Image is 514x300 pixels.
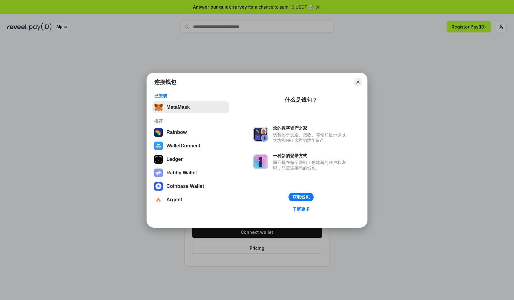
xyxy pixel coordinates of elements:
[152,126,229,139] button: Rainbow
[154,196,163,204] img: svg+xml,%3Csvg%20width%3D%2228%22%20height%3D%2228%22%20viewBox%3D%220%200%2028%2028%22%20fill%3D...
[154,128,163,137] img: svg+xml,%3Csvg%20width%3D%22120%22%20height%3D%22120%22%20viewBox%3D%220%200%20120%20120%22%20fil...
[166,157,183,162] div: Ledger
[152,194,229,206] button: Argent
[273,125,349,131] div: 您的数字资产之家
[152,101,229,113] button: MetaMask
[273,153,349,158] div: 一种新的登录方式
[289,205,313,213] a: 了解更多
[292,194,310,200] div: 获取钱包
[154,103,163,112] img: svg+xml,%3Csvg%20fill%3D%22none%22%20height%3D%2233%22%20viewBox%3D%220%200%2035%2033%22%20width%...
[154,155,163,164] img: svg+xml,%3Csvg%20xmlns%3D%22http%3A%2F%2Fwww.w3.org%2F2000%2Fsvg%22%20width%3D%2228%22%20height%3...
[289,193,314,201] button: 获取钱包
[166,130,187,135] div: Rainbow
[166,197,182,203] div: Argent
[154,93,227,99] div: 已安装
[152,167,229,179] button: Rabby Wallet
[273,160,349,171] div: 而不是在每个网站上创建新的账户和密码，只需连接您的钱包。
[154,78,176,86] h1: 连接钱包
[292,206,310,212] div: 了解更多
[152,140,229,152] button: WalletConnect
[354,78,362,86] button: Close
[154,142,163,150] img: svg+xml,%3Csvg%20width%3D%2228%22%20height%3D%2228%22%20viewBox%3D%220%200%2028%2028%22%20fill%3D...
[285,96,318,104] div: 什么是钱包？
[273,132,349,143] div: 钱包用于发送、接收、存储和显示像以太坊和NFT这样的数字资产。
[154,169,163,177] img: svg+xml,%3Csvg%20xmlns%3D%22http%3A%2F%2Fwww.w3.org%2F2000%2Fsvg%22%20fill%3D%22none%22%20viewBox...
[166,184,204,189] div: Coinbase Wallet
[166,143,200,149] div: WalletConnect
[166,104,190,110] div: MetaMask
[253,154,268,169] img: svg+xml,%3Csvg%20xmlns%3D%22http%3A%2F%2Fwww.w3.org%2F2000%2Fsvg%22%20fill%3D%22none%22%20viewBox...
[154,182,163,191] img: svg+xml,%3Csvg%20width%3D%2228%22%20height%3D%2228%22%20viewBox%3D%220%200%2028%2028%22%20fill%3D...
[166,170,197,176] div: Rabby Wallet
[154,118,227,124] div: 推荐
[152,153,229,165] button: Ledger
[253,127,268,142] img: svg+xml,%3Csvg%20xmlns%3D%22http%3A%2F%2Fwww.w3.org%2F2000%2Fsvg%22%20fill%3D%22none%22%20viewBox...
[152,180,229,192] button: Coinbase Wallet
